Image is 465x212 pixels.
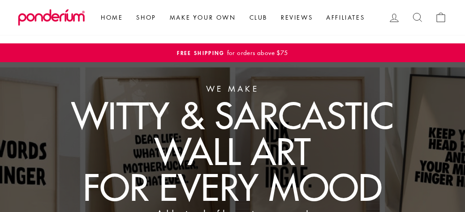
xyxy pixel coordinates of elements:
[319,9,371,25] a: Affiliates
[177,49,224,57] span: FREE Shipping
[90,9,371,25] ul: Primary
[163,9,243,25] a: Make Your Own
[243,9,274,25] a: Club
[18,9,85,26] img: Ponderium
[129,9,163,25] a: Shop
[94,9,129,25] a: Home
[274,9,319,25] a: Reviews
[225,48,288,57] span: for orders above $75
